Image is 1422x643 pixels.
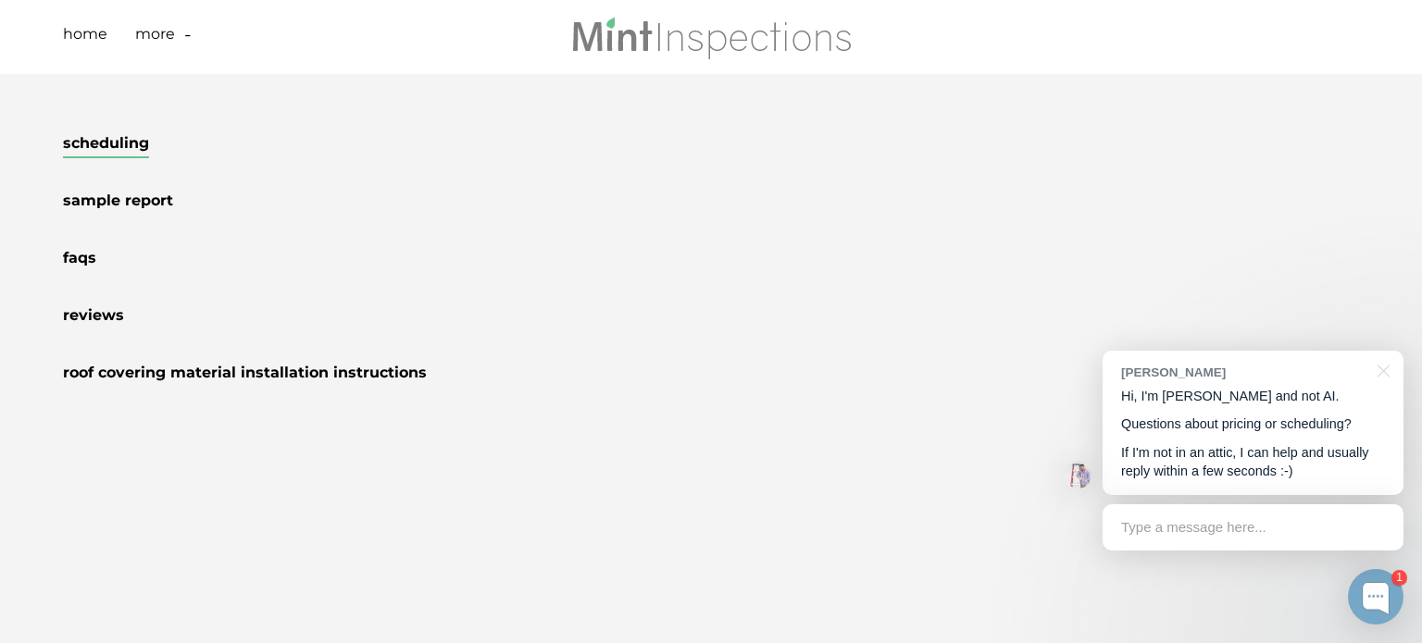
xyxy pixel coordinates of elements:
a: More [135,23,175,52]
a: FAQs [63,249,96,273]
div: [PERSON_NAME] [1121,364,1366,381]
a: Home [63,23,107,52]
img: Mint Inspections [570,15,853,59]
a: Reviews [63,306,124,330]
a: Scheduling [63,134,149,158]
a: - [184,23,192,52]
p: If I'm not in an attic, I can help and usually reply within a few seconds :-) [1121,443,1385,481]
img: Josh Molleur [1065,461,1092,488]
a: Roof Covering Material Installation Instructions [63,364,427,388]
p: Hi, I'm [PERSON_NAME] and not AI. [1121,387,1385,406]
a: Sample Report [63,192,173,216]
div: 1 [1391,570,1407,586]
div: Type a message here... [1103,504,1403,550]
p: Questions about pricing or scheduling? [1121,414,1385,434]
